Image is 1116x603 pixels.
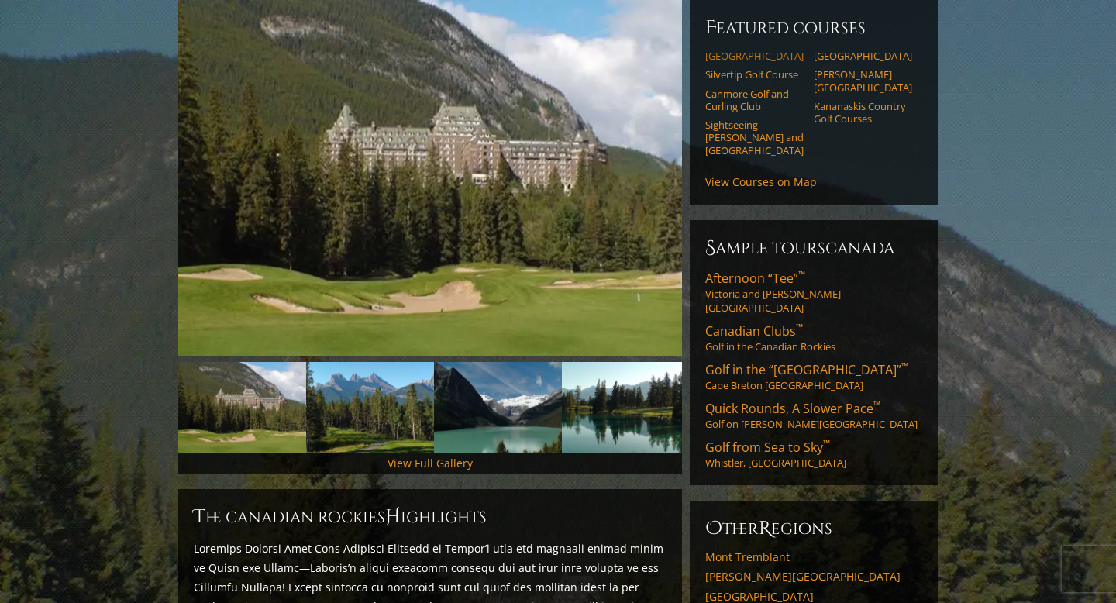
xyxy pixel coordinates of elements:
[759,516,771,541] span: R
[705,270,805,287] span: Afternoon “Tee”
[705,516,722,541] span: O
[194,505,666,529] h2: The Canadian Rockies ighlights
[705,516,922,541] h6: ther egions
[705,439,830,456] span: Golf from Sea to Sky
[705,550,922,564] a: Mont Tremblant
[705,174,817,189] a: View Courses on Map
[705,236,922,260] h6: Sample ToursCanada
[387,456,473,470] a: View Full Gallery
[796,321,803,334] sup: ™
[705,361,908,378] span: Golf in the “[GEOGRAPHIC_DATA]”
[705,400,922,431] a: Quick Rounds, A Slower Pace™Golf on [PERSON_NAME][GEOGRAPHIC_DATA]
[823,437,830,450] sup: ™
[705,16,922,40] h6: Featured Courses
[798,268,805,281] sup: ™
[705,570,922,584] a: [PERSON_NAME][GEOGRAPHIC_DATA]
[705,439,922,470] a: Golf from Sea to Sky™Whistler, [GEOGRAPHIC_DATA]
[705,50,804,62] a: [GEOGRAPHIC_DATA]
[705,88,804,113] a: Canmore Golf and Curling Club
[705,400,880,417] span: Quick Rounds, A Slower Pace
[385,505,401,529] span: H
[873,398,880,412] sup: ™
[705,119,804,157] a: Sightseeing – [PERSON_NAME] and [GEOGRAPHIC_DATA]
[901,360,908,373] sup: ™
[705,270,922,315] a: Afternoon “Tee”™Victoria and [PERSON_NAME][GEOGRAPHIC_DATA]
[705,68,804,81] a: Silvertip Golf Course
[705,322,803,339] span: Canadian Clubs
[705,322,922,353] a: Canadian Clubs™Golf in the Canadian Rockies
[814,50,912,62] a: [GEOGRAPHIC_DATA]
[814,68,912,94] a: [PERSON_NAME][GEOGRAPHIC_DATA]
[705,361,922,392] a: Golf in the “[GEOGRAPHIC_DATA]”™Cape Breton [GEOGRAPHIC_DATA]
[814,100,912,126] a: Kananaskis Country Golf Courses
